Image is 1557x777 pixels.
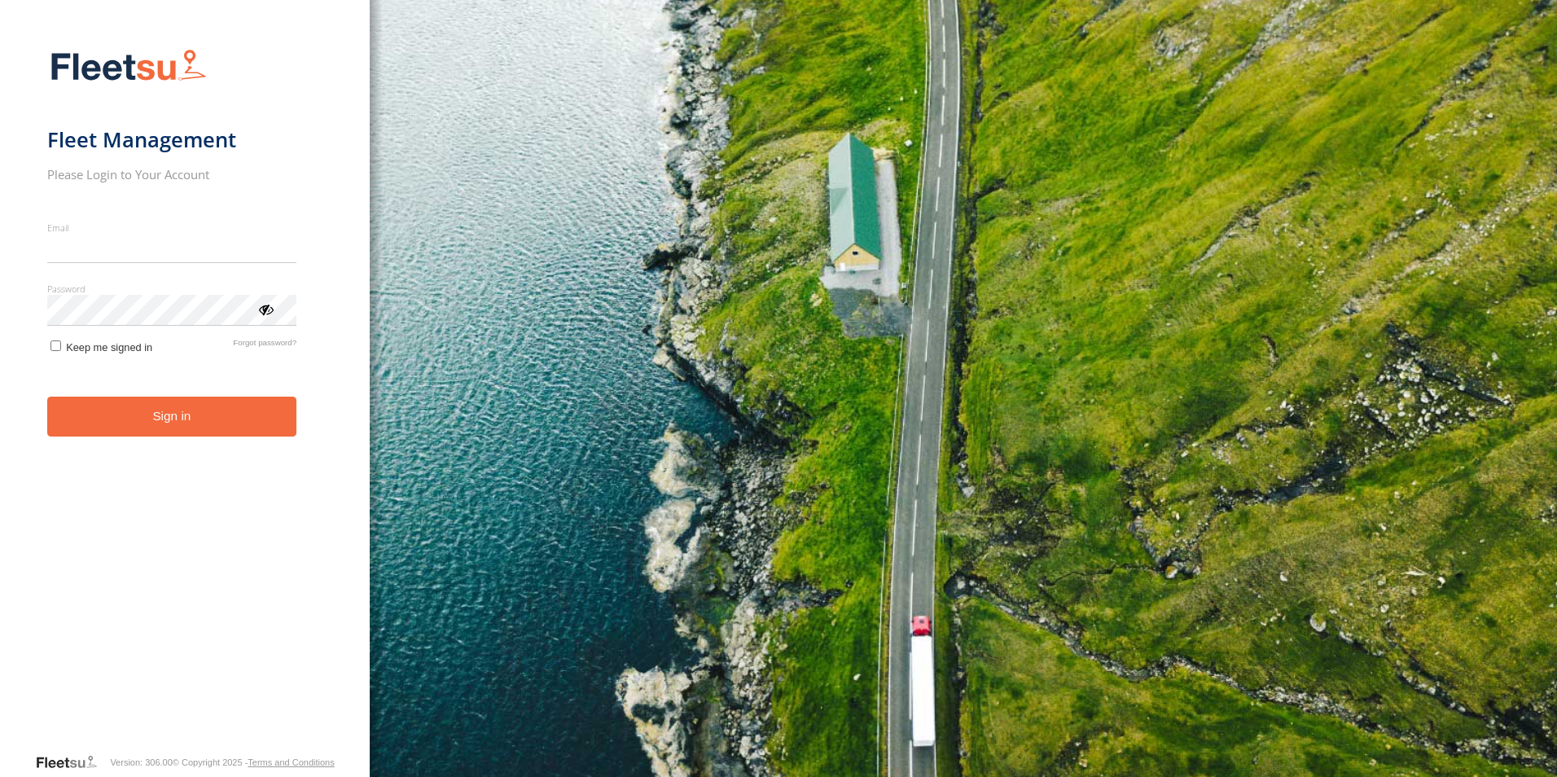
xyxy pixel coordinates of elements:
button: Sign in [47,397,297,437]
a: Visit our Website [35,754,110,770]
img: Fleetsu [47,46,210,87]
form: main [47,39,323,753]
a: Forgot password? [233,338,296,353]
span: Keep me signed in [66,341,152,353]
a: Terms and Conditions [248,757,334,767]
label: Email [47,222,297,234]
label: Password [47,283,297,295]
h1: Fleet Management [47,126,297,153]
input: Keep me signed in [50,340,61,351]
h2: Please Login to Your Account [47,166,297,182]
div: ViewPassword [257,301,274,317]
div: © Copyright 2025 - [173,757,335,767]
div: Version: 306.00 [110,757,172,767]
